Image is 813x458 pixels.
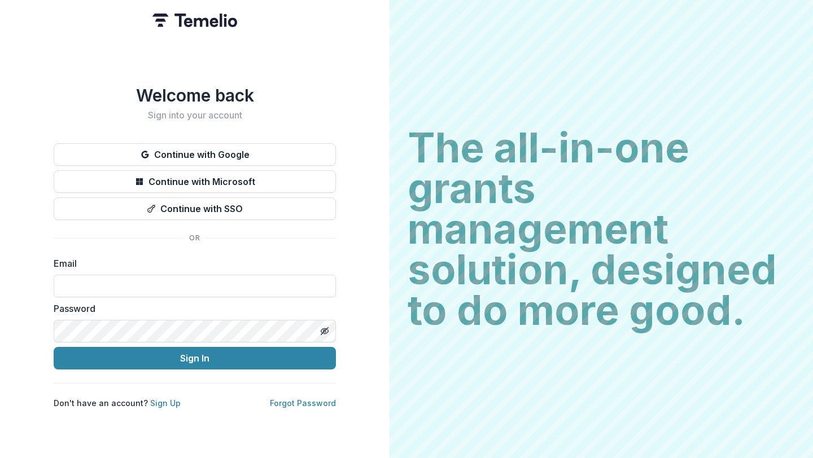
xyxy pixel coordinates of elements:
[270,398,336,408] a: Forgot Password
[54,197,336,220] button: Continue with SSO
[54,110,336,121] h2: Sign into your account
[54,397,181,409] p: Don't have an account?
[54,85,336,105] h1: Welcome back
[54,143,336,166] button: Continue with Google
[54,347,336,369] button: Sign In
[54,302,329,315] label: Password
[54,257,329,270] label: Email
[152,14,237,27] img: Temelio
[150,398,181,408] a: Sign Up
[316,322,334,340] button: Toggle password visibility
[54,170,336,193] button: Continue with Microsoft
